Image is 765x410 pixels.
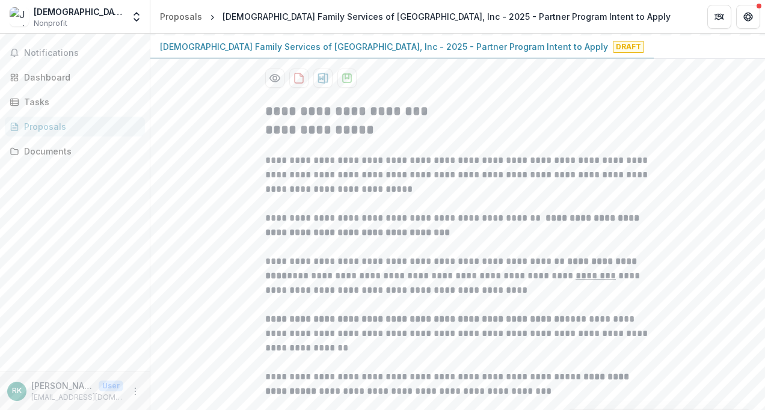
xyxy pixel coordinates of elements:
div: Tasks [24,96,135,108]
button: Notifications [5,43,145,63]
button: download-proposal [289,69,309,88]
p: [PERSON_NAME] [31,379,94,392]
p: User [99,381,123,391]
button: Open entity switcher [128,5,145,29]
span: Nonprofit [34,18,67,29]
a: Proposals [5,117,145,136]
img: Jewish Family Services of Greenwich, Inc [10,7,29,26]
p: [EMAIL_ADDRESS][DOMAIN_NAME] [31,392,123,403]
div: Proposals [24,120,135,133]
a: Proposals [155,8,207,25]
div: [DEMOGRAPHIC_DATA] Family Services of [GEOGRAPHIC_DATA], Inc - 2025 - Partner Program Intent to A... [223,10,671,23]
button: Get Help [736,5,760,29]
div: Proposals [160,10,202,23]
div: [DEMOGRAPHIC_DATA] Family Services of [GEOGRAPHIC_DATA], Inc [34,5,123,18]
p: [DEMOGRAPHIC_DATA] Family Services of [GEOGRAPHIC_DATA], Inc - 2025 - Partner Program Intent to A... [160,40,608,53]
div: Dashboard [24,71,135,84]
span: Notifications [24,48,140,58]
button: download-proposal [337,69,357,88]
a: Documents [5,141,145,161]
div: Documents [24,145,135,158]
a: Dashboard [5,67,145,87]
button: More [128,384,143,399]
a: Tasks [5,92,145,112]
div: Rachel Kornfeld [12,387,22,395]
button: download-proposal [313,69,333,88]
span: Draft [613,41,644,53]
button: Preview a2a51ce0-1230-4128-8407-90ff7ab45095-0.pdf [265,69,284,88]
button: Partners [707,5,731,29]
nav: breadcrumb [155,8,675,25]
